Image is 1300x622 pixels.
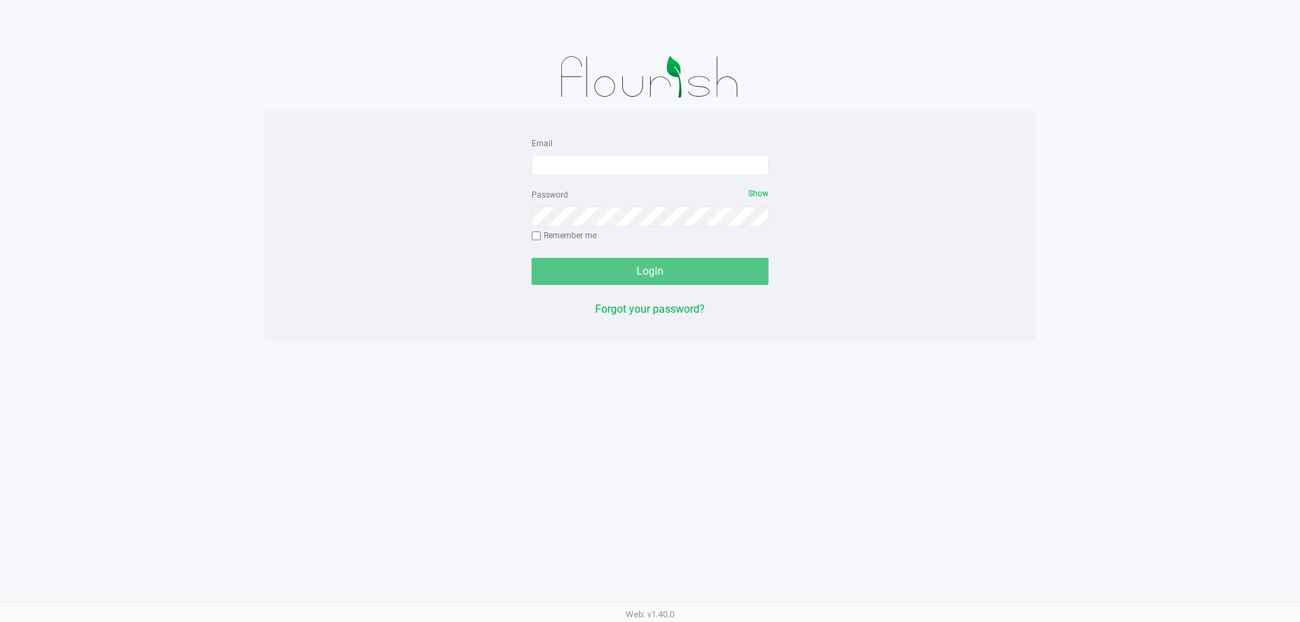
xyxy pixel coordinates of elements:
span: Web: v1.40.0 [626,609,674,619]
label: Remember me [532,229,597,242]
span: Show [748,189,768,198]
label: Email [532,137,552,150]
input: Remember me [532,231,541,241]
button: Forgot your password? [595,301,705,317]
label: Password [532,189,568,201]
